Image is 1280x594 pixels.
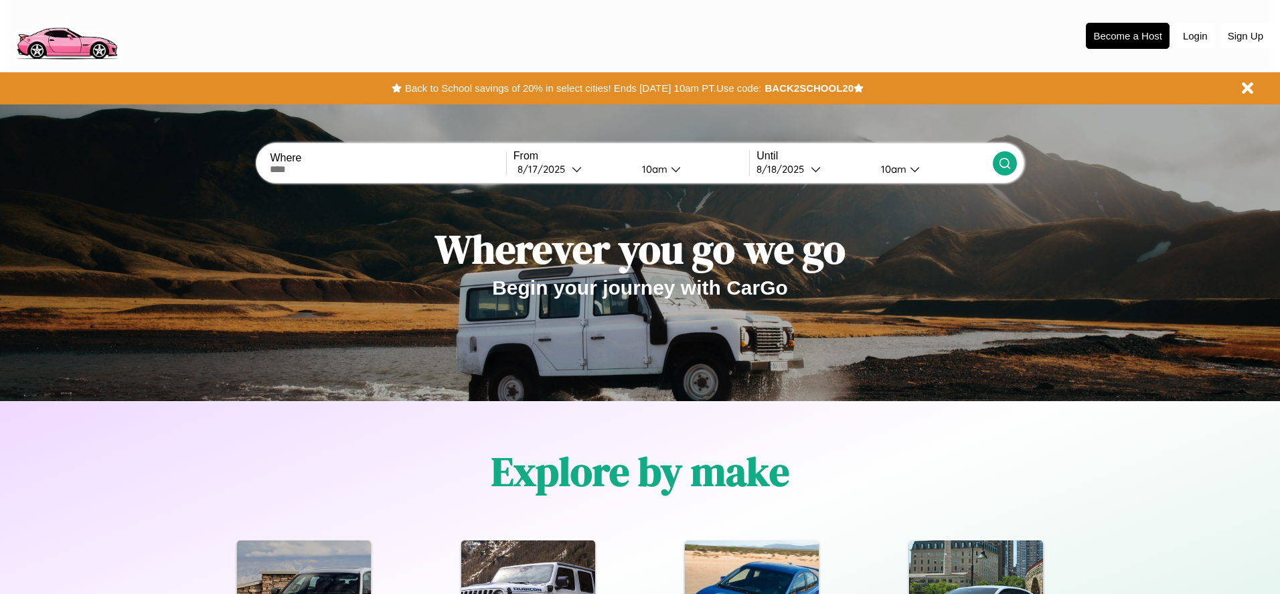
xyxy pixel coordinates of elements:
div: 8 / 18 / 2025 [756,163,811,175]
label: Until [756,150,992,162]
label: From [513,150,749,162]
img: logo [10,7,123,63]
h1: Explore by make [491,444,789,499]
b: BACK2SCHOOL20 [765,82,854,94]
button: 8/17/2025 [513,162,631,176]
button: Become a Host [1086,23,1170,49]
label: Where [270,152,505,164]
button: Login [1176,23,1214,48]
button: 10am [870,162,992,176]
button: Sign Up [1221,23,1270,48]
div: 10am [635,163,671,175]
button: 10am [631,162,749,176]
div: 8 / 17 / 2025 [517,163,572,175]
div: 10am [874,163,910,175]
button: Back to School savings of 20% in select cities! Ends [DATE] 10am PT.Use code: [402,79,765,98]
